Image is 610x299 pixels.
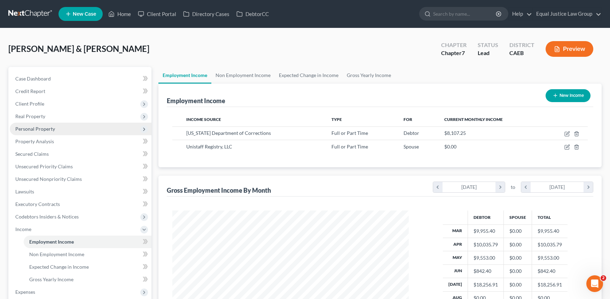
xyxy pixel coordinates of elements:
span: Non Employment Income [29,251,84,257]
th: Debtor [468,210,504,224]
th: Jun [443,264,468,278]
td: $9,553.00 [532,251,568,264]
td: $9,955.40 [532,224,568,238]
a: Expected Change in Income [275,67,343,84]
a: Directory Cases [180,8,233,20]
span: New Case [73,11,96,17]
a: Expected Change in Income [24,261,151,273]
i: chevron_left [521,182,531,192]
th: Total [532,210,568,224]
div: $9,553.00 [474,254,498,261]
div: $9,955.40 [474,228,498,235]
th: Mar [443,224,468,238]
a: Gross Yearly Income [343,67,395,84]
span: Case Dashboard [15,76,51,82]
div: [DATE] [531,182,584,192]
i: chevron_right [495,182,505,192]
span: Full or Part Time [331,144,368,149]
span: Income Source [186,117,221,122]
span: Spouse [404,144,419,149]
a: Non Employment Income [24,248,151,261]
a: Gross Yearly Income [24,273,151,286]
span: [US_STATE] Department of Corrections [186,130,271,136]
div: $0.00 [509,228,526,235]
a: Employment Income [24,236,151,248]
i: chevron_right [584,182,593,192]
span: Codebtors Insiders & Notices [15,214,79,220]
div: $10,035.79 [474,241,498,248]
div: CAEB [509,49,534,57]
td: $842.40 [532,264,568,278]
span: $0.00 [444,144,456,149]
span: Credit Report [15,88,45,94]
span: Employment Income [29,239,74,245]
div: $842.40 [474,268,498,275]
a: Lawsuits [10,185,151,198]
i: chevron_left [433,182,443,192]
a: DebtorCC [233,8,272,20]
span: Unistaff Registry, LLC [186,144,232,149]
a: Secured Claims [10,148,151,160]
a: Executory Contracts [10,198,151,210]
span: Personal Property [15,126,55,132]
td: $18,256.91 [532,278,568,291]
span: 2 [601,275,606,281]
a: Help [509,8,532,20]
iframe: Intercom live chat [586,275,603,292]
a: Unsecured Priority Claims [10,160,151,173]
div: [DATE] [443,182,496,192]
span: 7 [462,49,465,56]
a: Unsecured Nonpriority Claims [10,173,151,185]
td: $10,035.79 [532,238,568,251]
div: $0.00 [509,254,526,261]
a: Credit Report [10,85,151,98]
span: Unsecured Priority Claims [15,163,73,169]
div: $0.00 [509,268,526,275]
th: May [443,251,468,264]
span: Real Property [15,113,45,119]
span: Property Analysis [15,138,54,144]
span: $8,107.25 [444,130,466,136]
span: Income [15,226,31,232]
a: Equal Justice Law Group [533,8,601,20]
span: Expenses [15,289,35,295]
span: Type [331,117,342,122]
a: Client Portal [134,8,180,20]
span: to [511,184,515,191]
a: Home [105,8,134,20]
span: Lawsuits [15,189,34,194]
span: Gross Yearly Income [29,276,73,282]
span: Current Monthly Income [444,117,503,122]
th: [DATE] [443,278,468,291]
div: Lead [478,49,498,57]
div: $18,256.91 [474,281,498,288]
span: For [404,117,412,122]
th: Spouse [504,210,532,224]
a: Employment Income [158,67,211,84]
div: Chapter [441,41,467,49]
div: Gross Employment Income By Month [167,186,271,194]
div: $0.00 [509,241,526,248]
span: Full or Part Time [331,130,368,136]
input: Search by name... [433,7,497,20]
button: Preview [546,41,593,57]
a: Case Dashboard [10,72,151,85]
span: Secured Claims [15,151,49,157]
span: Expected Change in Income [29,264,89,270]
span: Executory Contracts [15,201,60,207]
span: [PERSON_NAME] & [PERSON_NAME] [8,44,149,54]
a: Property Analysis [10,135,151,148]
span: Unsecured Nonpriority Claims [15,176,82,182]
a: Non Employment Income [211,67,275,84]
div: Chapter [441,49,467,57]
th: Apr [443,238,468,251]
div: District [509,41,534,49]
div: Employment Income [167,97,225,105]
button: New Income [546,89,591,102]
div: Status [478,41,498,49]
span: Client Profile [15,101,44,107]
div: $0.00 [509,281,526,288]
span: Debtor [404,130,419,136]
